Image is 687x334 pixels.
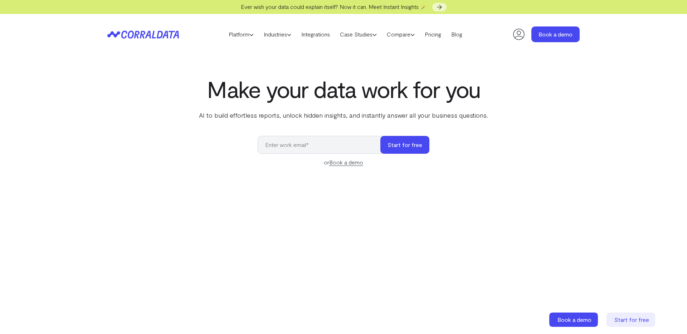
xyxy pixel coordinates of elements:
[329,159,363,166] a: Book a demo
[198,76,489,102] h1: Make your data work for you
[420,29,446,40] a: Pricing
[259,29,296,40] a: Industries
[198,110,489,120] p: AI to build effortless reports, unlock hidden insights, and instantly answer all your business qu...
[258,158,429,167] div: or
[557,316,591,323] span: Book a demo
[549,313,599,327] a: Book a demo
[446,29,467,40] a: Blog
[224,29,259,40] a: Platform
[614,316,649,323] span: Start for free
[335,29,382,40] a: Case Studies
[531,26,580,42] a: Book a demo
[606,313,657,327] a: Start for free
[258,136,388,154] input: Enter work email*
[241,3,427,10] span: Ever wish your data could explain itself? Now it can. Meet Instant Insights 🪄
[380,136,429,154] button: Start for free
[382,29,420,40] a: Compare
[296,29,335,40] a: Integrations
